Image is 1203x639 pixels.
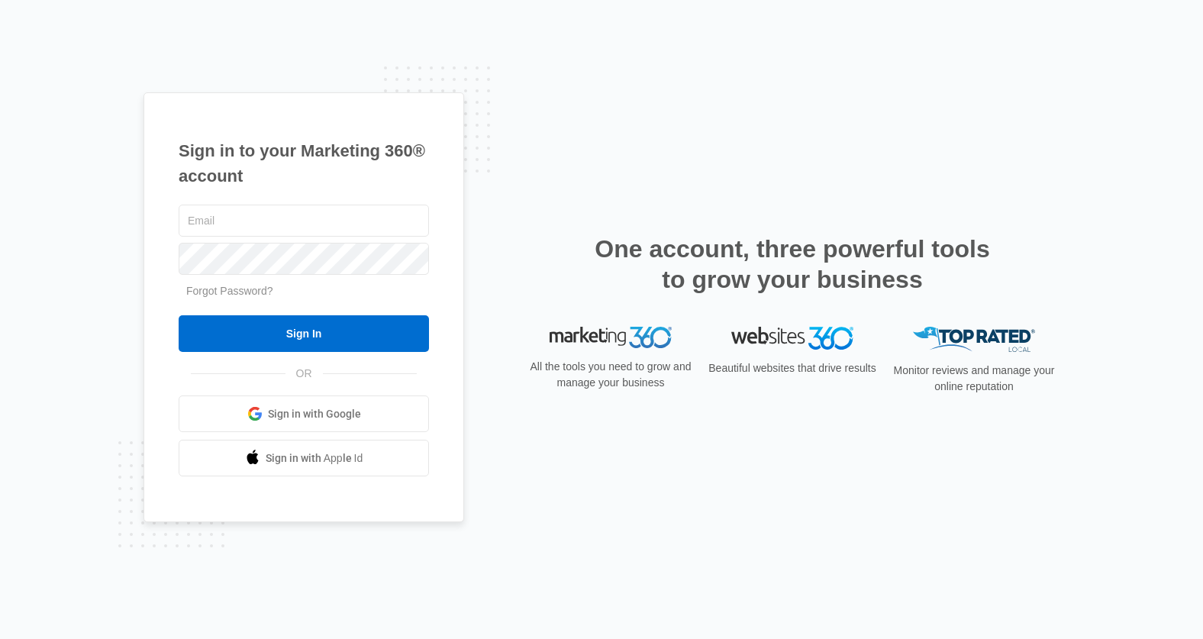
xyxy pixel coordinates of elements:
img: Top Rated Local [913,327,1035,352]
a: Forgot Password? [186,285,273,297]
input: Email [179,205,429,237]
p: Monitor reviews and manage your online reputation [889,363,1059,395]
h1: Sign in to your Marketing 360® account [179,138,429,189]
img: Marketing 360 [550,327,672,348]
a: Sign in with Apple Id [179,440,429,476]
span: Sign in with Apple Id [266,450,363,466]
input: Sign In [179,315,429,352]
img: Websites 360 [731,327,853,349]
span: Sign in with Google [268,406,361,422]
h2: One account, three powerful tools to grow your business [590,234,995,295]
span: OR [285,366,323,382]
p: All the tools you need to grow and manage your business [525,359,696,391]
p: Beautiful websites that drive results [707,360,878,376]
a: Sign in with Google [179,395,429,432]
